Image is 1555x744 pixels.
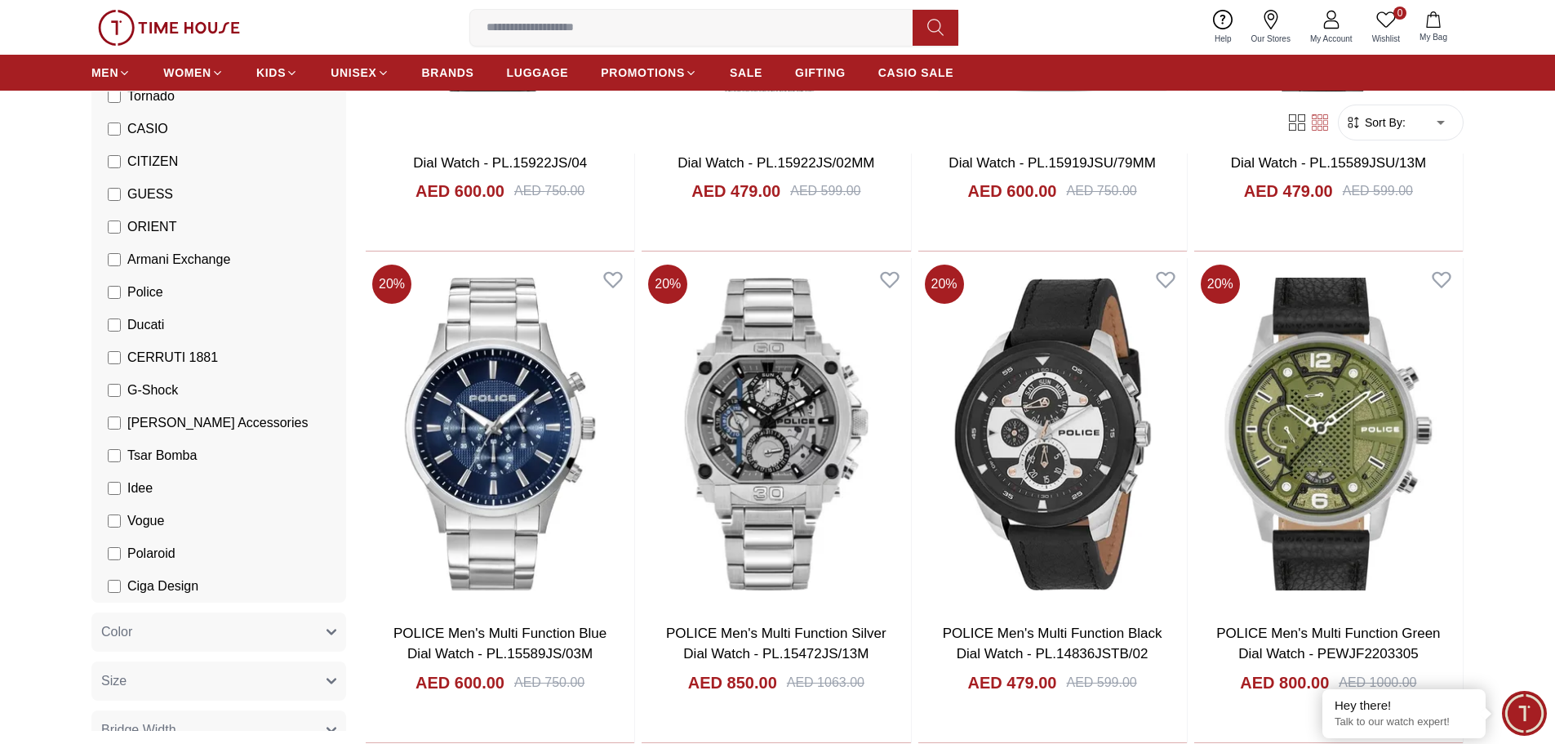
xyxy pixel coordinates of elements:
button: My Bag [1410,8,1457,47]
input: CERRUTI 1881 [108,351,121,364]
h4: AED 600.00 [968,180,1057,203]
span: Idee [127,479,153,498]
h4: AED 479.00 [691,180,780,203]
div: AED 599.00 [1343,181,1413,201]
button: Color [91,613,346,652]
span: GUESS [127,185,173,204]
h4: AED 600.00 [415,180,504,203]
input: ORIENT [108,221,121,234]
div: Chat Widget [1502,691,1547,736]
span: KIDS [256,65,286,81]
a: POLICE Men's Multi Function Black Dial Watch - PL.15922JS/02MM [667,134,886,171]
input: G-Shock [108,384,121,397]
a: POLICE Men's Multi Function Blue Dial Watch - PL.15589JS/03M [366,258,634,609]
span: 20 % [1201,265,1240,304]
input: Idee [108,482,121,495]
img: ... [98,10,240,46]
a: Help [1205,7,1242,48]
span: 20 % [372,265,411,304]
a: GIFTING [795,58,846,87]
span: Our Stores [1245,33,1297,45]
input: [PERSON_NAME] Accessories [108,417,121,430]
div: AED 750.00 [514,181,584,201]
div: Hey there! [1335,697,1473,714]
span: ORIENT [127,217,176,237]
span: CITIZEN [127,152,178,172]
span: GIFTING [795,65,846,81]
a: UNISEX [331,58,389,87]
h4: AED 800.00 [1240,671,1329,694]
div: AED 599.00 [1066,673,1136,693]
span: My Account [1304,33,1359,45]
span: CASIO [127,119,168,139]
input: Vogue [108,515,121,528]
a: POLICE Men's Multi Function Black Dial Watch - PL.14836JSTB/02 [943,626,1162,662]
span: 20 % [925,265,964,304]
input: Ducati [108,319,121,332]
span: [PERSON_NAME] Accessories [127,413,308,433]
h4: AED 850.00 [688,671,777,694]
input: CITIZEN [108,155,121,168]
a: Our Stores [1242,7,1300,48]
span: Ducati [127,315,164,335]
span: CASIO SALE [878,65,954,81]
div: AED 750.00 [514,673,584,693]
span: SALE [730,65,762,81]
button: Sort By: [1345,114,1406,131]
a: POLICE Men's Multi Function Silver Dial Watch - PL.15589JSU/13M [1219,134,1439,171]
input: Tornado [108,90,121,103]
a: LUGGAGE [507,58,569,87]
div: AED 599.00 [790,181,860,201]
span: Tornado [127,87,175,106]
a: WOMEN [163,58,224,87]
a: PROMOTIONS [601,58,697,87]
span: Tsar Bomba [127,446,197,466]
div: AED 1063.00 [787,673,864,693]
img: POLICE Men's Multi Function Green Dial Watch - PEWJF2203305 [1194,258,1463,609]
span: 0 [1393,7,1406,20]
input: Police [108,286,121,299]
div: AED 750.00 [1066,181,1136,201]
span: CERRUTI 1881 [127,348,218,368]
a: POLICE Men's Multi Function Black Dial Watch - PL.15919JSU/79MM [943,134,1162,171]
span: 20 % [648,265,687,304]
a: CASIO SALE [878,58,954,87]
input: Ciga Design [108,580,121,593]
span: BRANDS [422,65,474,81]
a: POLICE Men's Multi Function Blue Dial Watch - PL.15589JS/03M [393,626,606,662]
button: Size [91,662,346,701]
img: POLICE Men's Multi Function Black Dial Watch - PL.14836JSTB/02 [918,258,1187,609]
span: Sort By: [1362,114,1406,131]
span: LUGGAGE [507,65,569,81]
span: MEN [91,65,118,81]
h4: AED 600.00 [415,671,504,694]
a: POLICE Men's Multi Function Green Dial Watch - PEWJF2203305 [1216,626,1440,662]
img: POLICE Men's Multi Function Silver Dial Watch - PL.15472JS/13M [642,258,910,609]
span: My Bag [1413,31,1454,43]
input: Armani Exchange [108,253,121,266]
span: Bridge Width [101,720,176,740]
span: Polaroid [127,544,175,564]
input: Polaroid [108,547,121,560]
a: POLICE Men's Multi Function Silver Dial Watch - PL.15922JS/04 [390,134,611,171]
input: Tsar Bomba [108,449,121,462]
input: GUESS [108,188,121,201]
span: Help [1208,33,1238,45]
span: Size [101,671,127,691]
span: Wishlist [1366,33,1406,45]
span: Vogue [127,511,164,531]
h4: AED 479.00 [968,671,1057,694]
input: CASIO [108,123,121,136]
a: MEN [91,58,131,87]
span: Police [127,283,163,302]
span: UNISEX [331,65,376,81]
span: G-Shock [127,381,178,400]
span: Armani Exchange [127,250,230,270]
h4: AED 479.00 [1244,180,1333,203]
a: 0Wishlist [1362,7,1410,48]
p: Talk to our watch expert! [1335,715,1473,729]
a: POLICE Men's Multi Function Silver Dial Watch - PL.15472JS/13M [666,626,886,662]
